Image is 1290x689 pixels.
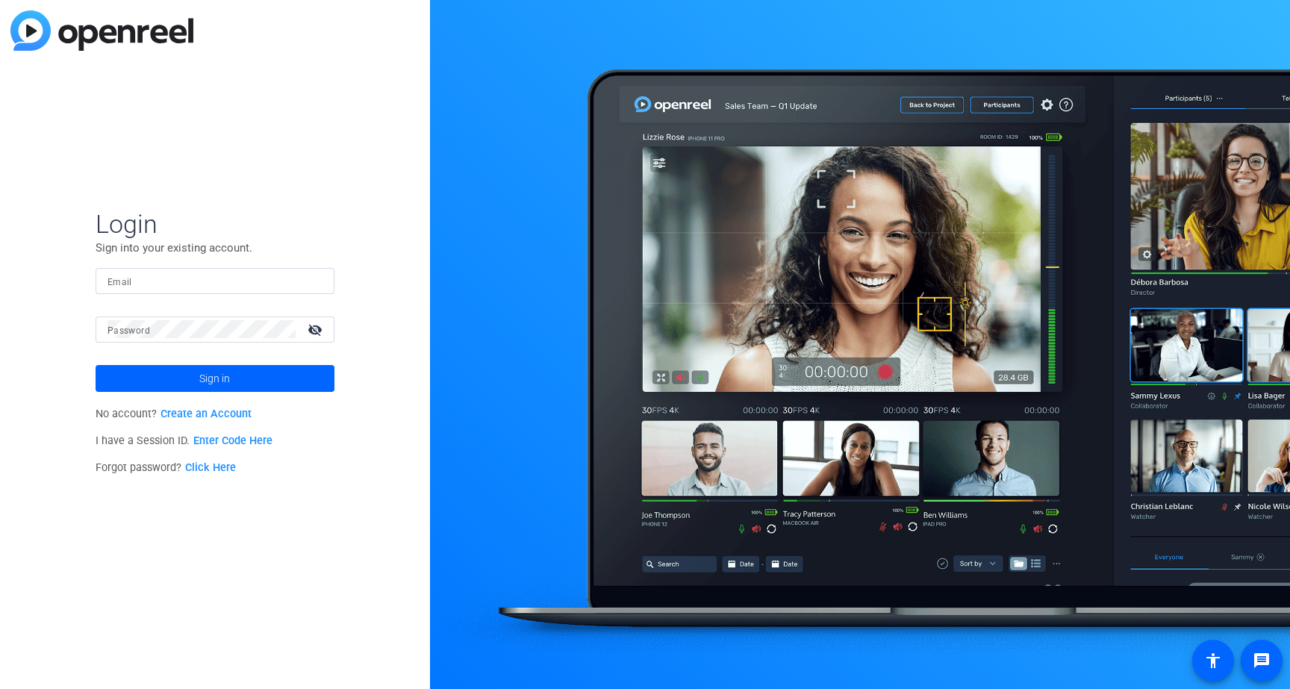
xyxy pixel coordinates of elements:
[1204,652,1222,670] mat-icon: accessibility
[193,434,272,447] a: Enter Code Here
[1253,652,1271,670] mat-icon: message
[299,319,334,340] mat-icon: visibility_off
[10,10,193,51] img: blue-gradient.svg
[107,272,322,290] input: Enter Email Address
[96,461,236,474] span: Forgot password?
[96,408,252,420] span: No account?
[161,408,252,420] a: Create an Account
[107,277,132,287] mat-label: Email
[96,240,334,256] p: Sign into your existing account.
[185,461,236,474] a: Click Here
[107,325,150,336] mat-label: Password
[96,365,334,392] button: Sign in
[96,208,334,240] span: Login
[199,360,230,397] span: Sign in
[96,434,272,447] span: I have a Session ID.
